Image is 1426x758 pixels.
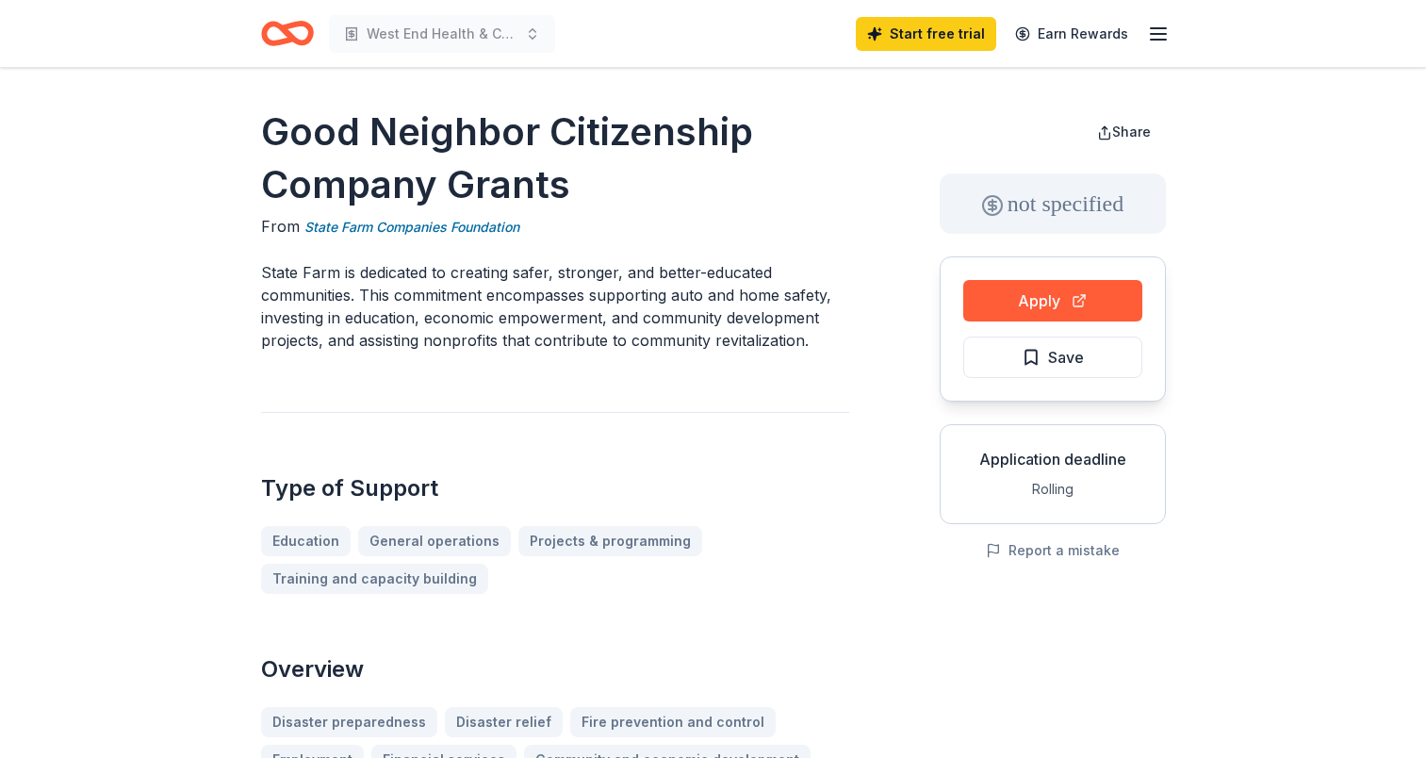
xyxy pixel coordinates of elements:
button: Save [963,337,1142,378]
a: Earn Rewards [1004,17,1139,51]
a: Projects & programming [518,526,702,556]
p: State Farm is dedicated to creating safer, stronger, and better-educated communities. This commit... [261,261,849,352]
div: Rolling [956,478,1150,501]
span: Share [1112,124,1151,140]
a: Start free trial [856,17,996,51]
div: From [261,215,849,239]
h2: Type of Support [261,473,849,503]
button: Share [1082,113,1166,151]
button: Apply [963,280,1142,321]
a: Home [261,11,314,56]
a: General operations [358,526,511,556]
h1: Good Neighbor Citizenship Company Grants [261,106,849,211]
button: Report a mistake [986,539,1120,562]
div: Application deadline [956,448,1150,470]
a: Training and capacity building [261,564,488,594]
a: State Farm Companies Foundation [304,216,519,239]
span: Save [1048,345,1084,370]
div: not specified [940,173,1166,234]
a: Education [261,526,351,556]
span: West End Health & Community Wellness Initiative [367,23,517,45]
button: West End Health & Community Wellness Initiative [329,15,555,53]
h2: Overview [261,654,849,684]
